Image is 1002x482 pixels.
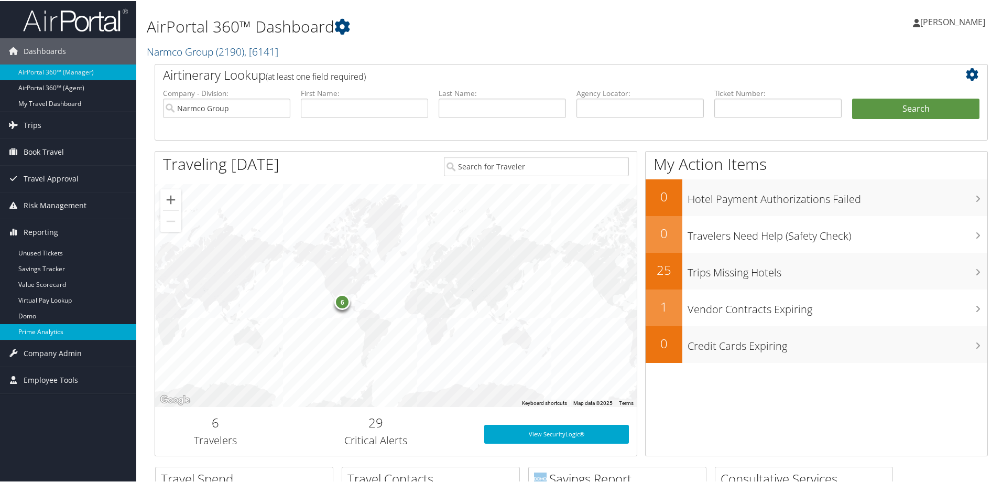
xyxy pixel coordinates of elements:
span: , [ 6141 ] [244,44,278,58]
h2: 0 [646,187,682,205]
h3: Trips Missing Hotels [688,259,987,279]
button: Search [852,98,979,119]
span: ( 2190 ) [216,44,244,58]
h3: Vendor Contracts Expiring [688,296,987,316]
h2: 25 [646,260,682,278]
span: Employee Tools [24,366,78,392]
h2: 0 [646,223,682,241]
a: View SecurityLogic® [484,424,629,443]
a: 1Vendor Contracts Expiring [646,288,987,325]
label: Company - Division: [163,87,290,98]
h2: Airtinerary Lookup [163,65,910,83]
h2: 1 [646,297,682,315]
h3: Hotel Payment Authorizations Failed [688,186,987,206]
h1: My Action Items [646,152,987,174]
label: Last Name: [439,87,566,98]
h3: Travelers [163,432,268,447]
span: Reporting [24,218,58,244]
h2: 0 [646,334,682,351]
a: 0Travelers Need Help (Safety Check) [646,215,987,252]
a: Open this area in Google Maps (opens a new window) [158,392,192,406]
span: [PERSON_NAME] [920,15,985,27]
img: airportal-logo.png [23,7,128,31]
a: [PERSON_NAME] [913,5,996,37]
h2: 6 [163,413,268,431]
a: 25Trips Missing Hotels [646,252,987,288]
h2: 29 [284,413,469,431]
h3: Critical Alerts [284,432,469,447]
span: Map data ©2025 [573,399,613,405]
a: 0Credit Cards Expiring [646,325,987,362]
input: Search for Traveler [444,156,629,175]
span: Travel Approval [24,165,79,191]
a: Terms (opens in new tab) [619,399,634,405]
label: First Name: [301,87,428,98]
h3: Credit Cards Expiring [688,333,987,352]
a: Narmco Group [147,44,278,58]
label: Ticket Number: [714,87,842,98]
label: Agency Locator: [576,87,704,98]
span: Dashboards [24,37,66,63]
span: (at least one field required) [266,70,366,81]
h3: Travelers Need Help (Safety Check) [688,222,987,242]
div: 6 [334,293,350,309]
button: Zoom in [160,188,181,209]
span: Trips [24,111,41,137]
span: Risk Management [24,191,86,218]
span: Book Travel [24,138,64,164]
button: Keyboard shortcuts [522,399,567,406]
span: Company Admin [24,339,82,366]
img: Google [158,392,192,406]
h1: AirPortal 360™ Dashboard [147,15,713,37]
a: 0Hotel Payment Authorizations Failed [646,178,987,215]
button: Zoom out [160,210,181,231]
h1: Traveling [DATE] [163,152,279,174]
